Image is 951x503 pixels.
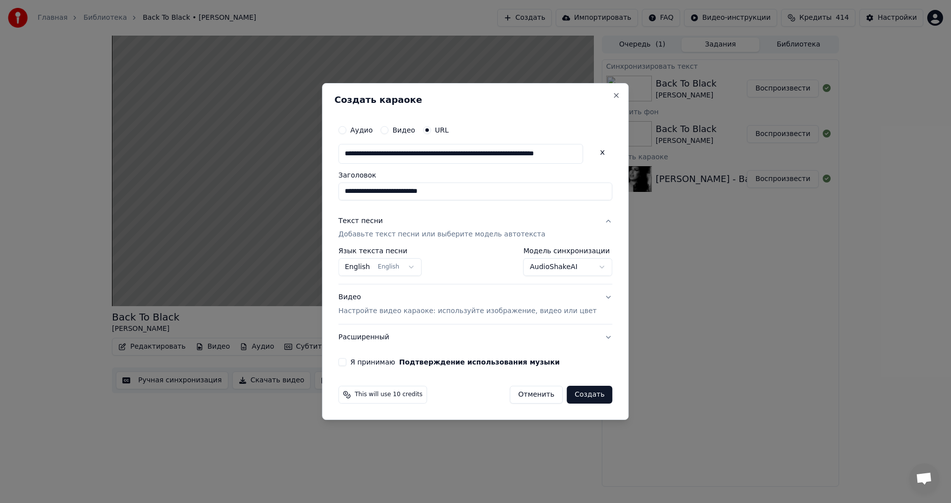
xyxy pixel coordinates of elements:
label: Я принимаю [350,359,560,366]
div: Видео [338,293,596,317]
button: Расширенный [338,324,612,350]
label: Видео [392,127,415,134]
button: Я принимаю [399,359,560,366]
button: Отменить [510,386,563,404]
button: Текст песниДобавьте текст песни или выберите модель автотекста [338,208,612,248]
label: URL [435,127,449,134]
button: ВидеоНастройте видео караоке: используйте изображение, видео или цвет [338,285,612,324]
label: Модель синхронизации [524,248,613,255]
button: Создать [567,386,612,404]
div: Текст песни [338,216,383,226]
label: Язык текста песни [338,248,422,255]
div: Текст песниДобавьте текст песни или выберите модель автотекста [338,248,612,284]
p: Настройте видео караоке: используйте изображение, видео или цвет [338,306,596,316]
h2: Создать караоке [334,95,616,104]
label: Заголовок [338,172,612,179]
span: This will use 10 credits [355,391,423,399]
p: Добавьте текст песни или выберите модель автотекста [338,230,545,240]
label: Аудио [350,127,372,134]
